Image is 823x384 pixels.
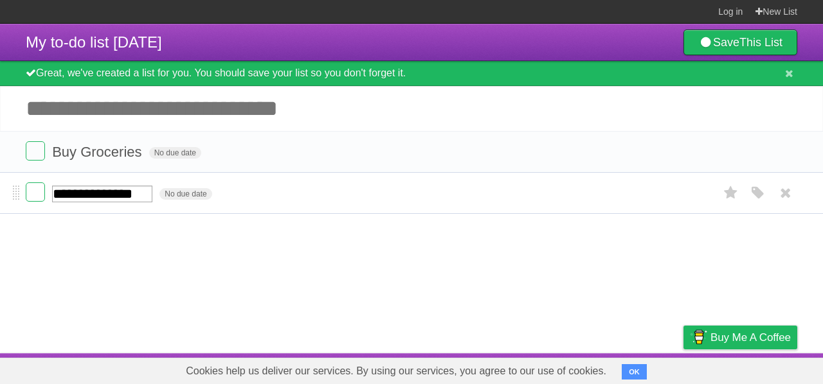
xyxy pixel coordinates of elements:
span: Buy Groceries [52,144,145,160]
img: Buy me a coffee [690,326,707,348]
a: SaveThis List [683,30,797,55]
button: OK [622,364,647,380]
span: Buy me a coffee [710,326,791,349]
span: No due date [159,188,212,200]
span: No due date [149,147,201,159]
a: Developers [555,356,607,381]
b: This List [739,36,782,49]
span: My to-do list [DATE] [26,33,162,51]
a: Privacy [667,356,700,381]
a: Buy me a coffee [683,326,797,349]
label: Done [26,182,45,202]
a: Terms [623,356,651,381]
a: About [512,356,539,381]
a: Suggest a feature [716,356,797,381]
span: Cookies help us deliver our services. By using our services, you agree to our use of cookies. [173,358,619,384]
label: Star task [719,182,743,204]
label: Done [26,141,45,161]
